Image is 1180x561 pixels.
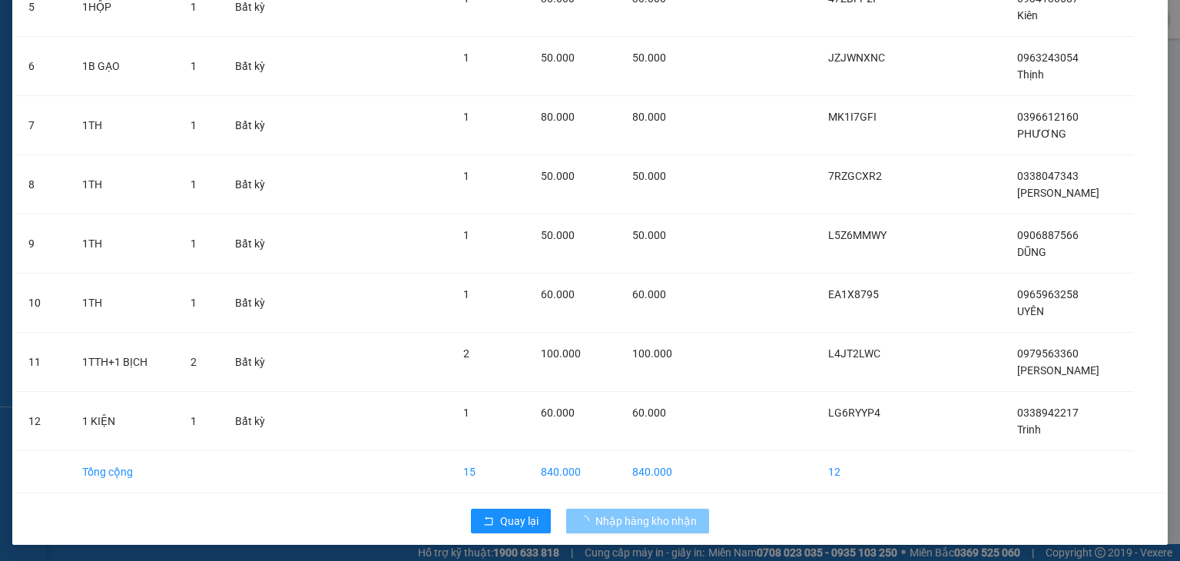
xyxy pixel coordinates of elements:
[1017,364,1099,377] span: [PERSON_NAME]
[1017,9,1038,22] span: Kiên
[16,96,70,155] td: 7
[541,407,575,419] span: 60.000
[191,178,197,191] span: 1
[463,229,469,241] span: 1
[632,407,666,419] span: 60.000
[632,111,666,123] span: 80.000
[463,347,469,360] span: 2
[1017,229,1079,241] span: 0906887566
[191,119,197,131] span: 1
[632,347,672,360] span: 100.000
[1017,111,1079,123] span: 0396612160
[1017,170,1079,182] span: 0338047343
[70,392,178,451] td: 1 KIỆN
[223,333,289,392] td: Bất kỳ
[828,288,879,300] span: EA1X8795
[828,407,880,419] span: LG6RYYP4
[463,111,469,123] span: 1
[70,155,178,214] td: 1TH
[70,333,178,392] td: 1TTH+1 BỊCH
[828,51,885,64] span: JZJWNXNC
[541,229,575,241] span: 50.000
[632,288,666,300] span: 60.000
[191,1,197,13] span: 1
[632,51,666,64] span: 50.000
[1017,246,1046,258] span: DŨNG
[451,451,528,493] td: 15
[541,111,575,123] span: 80.000
[1017,187,1099,199] span: [PERSON_NAME]
[16,392,70,451] td: 12
[16,274,70,333] td: 10
[828,111,877,123] span: MK1I7GFI
[70,37,178,96] td: 1B GẠO
[191,237,197,250] span: 1
[463,170,469,182] span: 1
[1017,305,1044,317] span: UYÊN
[541,170,575,182] span: 50.000
[191,356,197,368] span: 2
[1017,407,1079,419] span: 0338942217
[16,333,70,392] td: 11
[483,516,494,528] span: rollback
[223,392,289,451] td: Bất kỳ
[566,509,709,533] button: Nhập hàng kho nhận
[1017,347,1079,360] span: 0979563360
[191,415,197,427] span: 1
[191,60,197,72] span: 1
[1017,128,1066,140] span: PHƯƠNG
[1017,68,1044,81] span: Thịnh
[16,37,70,96] td: 6
[541,51,575,64] span: 50.000
[16,214,70,274] td: 9
[828,347,880,360] span: L4JT2LWC
[500,513,539,529] span: Quay lại
[463,407,469,419] span: 1
[223,274,289,333] td: Bất kỳ
[632,170,666,182] span: 50.000
[223,214,289,274] td: Bất kỳ
[595,513,697,529] span: Nhập hàng kho nhận
[463,51,469,64] span: 1
[471,509,551,533] button: rollbackQuay lại
[1017,288,1079,300] span: 0965963258
[828,170,882,182] span: 7RZGCXR2
[191,297,197,309] span: 1
[70,451,178,493] td: Tổng cộng
[632,229,666,241] span: 50.000
[70,96,178,155] td: 1TH
[541,288,575,300] span: 60.000
[541,347,581,360] span: 100.000
[70,214,178,274] td: 1TH
[223,96,289,155] td: Bất kỳ
[463,288,469,300] span: 1
[578,516,595,526] span: loading
[70,274,178,333] td: 1TH
[828,229,887,241] span: L5Z6MMWY
[620,451,698,493] td: 840.000
[16,155,70,214] td: 8
[223,37,289,96] td: Bất kỳ
[223,155,289,214] td: Bất kỳ
[816,451,916,493] td: 12
[1017,51,1079,64] span: 0963243054
[529,451,621,493] td: 840.000
[1017,423,1041,436] span: Trinh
